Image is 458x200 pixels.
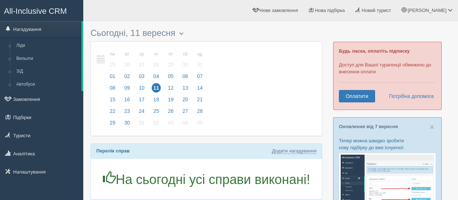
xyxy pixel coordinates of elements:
a: 13 [178,84,192,95]
a: 06 [178,72,192,84]
a: 27 [178,107,192,119]
span: 04 [152,72,161,81]
small: вт [122,51,132,57]
span: 26 [166,106,176,116]
h3: Сьогодні, 11 вересня [91,28,322,38]
a: 01 [106,72,119,84]
span: 29 [108,118,117,127]
a: 30 [120,119,134,130]
small: нд [195,51,205,57]
span: 06 [181,72,190,81]
a: 04 [150,72,163,84]
span: Нова підбірка [315,8,345,13]
a: 20 [178,95,192,107]
a: чт 28 [150,47,163,72]
span: 19 [166,95,176,104]
span: 17 [137,95,146,104]
a: 08 [106,84,119,95]
a: 12 [164,84,178,95]
a: All-Inclusive CRM [0,0,83,20]
small: сб [181,51,190,57]
a: 24 [135,107,148,119]
span: 13 [181,83,190,93]
a: 11 [150,84,163,95]
div: Доступ для Вашої турагенції обмежено до внесення оплати [333,42,442,110]
a: Вильоти [13,52,81,65]
span: 02 [152,118,161,127]
a: Оплатити [339,90,375,102]
span: 04 [181,118,190,127]
span: 12 [166,83,176,93]
a: 05 [164,72,178,84]
a: Ліди [13,39,81,52]
a: 05 [193,119,205,130]
a: 18 [150,95,163,107]
span: 23 [122,106,132,116]
a: Оновлення від 7 вересня [339,124,398,129]
a: 16 [120,95,134,107]
span: 26 [122,60,132,69]
a: З/Д [13,65,81,78]
a: 07 [193,72,205,84]
a: Автобуси [13,78,81,91]
span: 28 [195,106,205,116]
span: [PERSON_NAME] [408,8,446,13]
a: нд 31 [193,47,205,72]
span: 24 [137,106,146,116]
a: 25 [150,107,163,119]
a: 29 [106,119,119,130]
a: 26 [164,107,178,119]
span: All-Inclusive CRM [4,7,67,16]
span: 14 [195,83,205,93]
span: 16 [122,95,132,104]
small: пт [166,51,176,57]
span: 30 [122,118,132,127]
a: 19 [164,95,178,107]
a: пн 25 [106,47,119,72]
span: 25 [108,60,117,69]
a: 14 [193,84,205,95]
span: 22 [108,106,117,116]
a: вт 26 [120,47,134,72]
span: 01 [137,118,146,127]
span: 21 [195,95,205,104]
span: 27 [181,106,190,116]
span: 11 [152,83,161,93]
a: Потрібна допомога [384,90,434,102]
span: 08 [108,83,117,93]
button: Close [430,123,434,131]
small: чт [152,51,161,57]
span: 27 [137,60,146,69]
span: Нове замовлення [260,8,298,13]
h1: На сьогодні усі справи виконані! [96,171,316,187]
span: 03 [166,118,176,127]
a: 02 [150,119,163,130]
a: сб 30 [178,47,192,72]
span: 20 [181,95,190,104]
span: × [430,123,434,131]
span: 02 [122,72,132,81]
p: Тепер можна швидко зробити нову підбірку до вже існуючої: [339,137,436,151]
small: ср [137,51,146,57]
span: 01 [108,72,117,81]
a: Додати нагадування [272,148,316,154]
b: Будь ласка, оплатіть підписку [339,48,409,54]
a: 22 [106,107,119,119]
span: 18 [152,95,161,104]
a: 28 [193,107,205,119]
span: 30 [181,60,190,69]
span: 31 [195,60,205,69]
span: 09 [122,83,132,93]
span: 15 [108,95,117,104]
span: 07 [195,72,205,81]
span: 29 [166,60,176,69]
span: 03 [137,72,146,81]
a: 21 [193,95,205,107]
a: 01 [135,119,148,130]
span: 28 [152,60,161,69]
a: 23 [120,107,134,119]
span: 05 [195,118,205,127]
small: пн [108,51,117,57]
a: 17 [135,95,148,107]
span: 05 [166,72,176,81]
